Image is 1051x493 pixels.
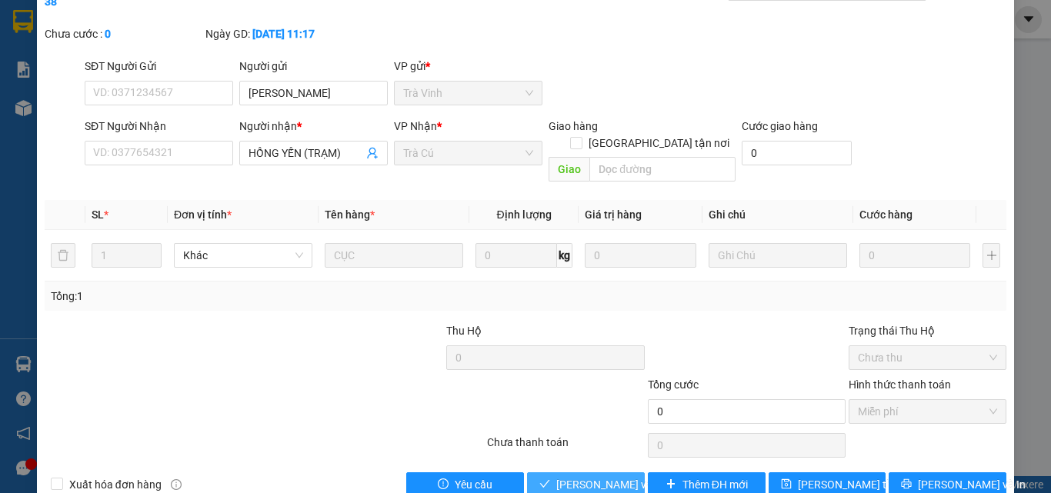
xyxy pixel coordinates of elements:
span: [GEOGRAPHIC_DATA] tận nơi [582,135,736,152]
span: Chưa thu [858,346,997,369]
div: SĐT Người Gửi [85,58,233,75]
span: exclamation-circle [438,478,449,491]
span: Giá trị hàng [585,208,642,221]
span: [PERSON_NAME] và In [918,476,1026,493]
span: VP Nhận [394,120,437,132]
input: Dọc đường [589,157,736,182]
div: VP gửi [394,58,542,75]
input: 0 [859,243,970,268]
span: check [539,478,550,491]
span: [PERSON_NAME] thay đổi [798,476,921,493]
span: Cước hàng [859,208,913,221]
span: Trà Vinh [403,82,533,105]
input: 0 [585,243,696,268]
span: Thêm ĐH mới [682,476,748,493]
span: Thu Hộ [446,325,482,337]
div: Người nhận [239,118,388,135]
span: info-circle [171,479,182,490]
div: Ngày GD: [205,25,363,42]
span: Trà Cú [403,142,533,165]
label: Hình thức thanh toán [849,378,951,391]
span: SL [92,208,104,221]
span: [PERSON_NAME] và Giao hàng [556,476,704,493]
span: Miễn phí [858,400,997,423]
span: Tên hàng [325,208,375,221]
span: Định lượng [496,208,551,221]
span: plus [666,478,676,491]
span: Yêu cầu [455,476,492,493]
div: Chưa cước : [45,25,202,42]
span: Đơn vị tính [174,208,232,221]
span: kg [557,243,572,268]
input: Cước giao hàng [742,141,852,165]
div: SĐT Người Nhận [85,118,233,135]
th: Ghi chú [702,200,853,230]
input: Ghi Chú [709,243,847,268]
span: Giao [549,157,589,182]
span: user-add [366,147,379,159]
span: Tổng cước [648,378,699,391]
div: Trạng thái Thu Hộ [849,322,1006,339]
label: Cước giao hàng [742,120,818,132]
div: Chưa thanh toán [485,434,646,461]
b: 0 [105,28,111,40]
div: Người gửi [239,58,388,75]
span: Xuất hóa đơn hàng [63,476,168,493]
span: printer [901,478,912,491]
span: save [781,478,792,491]
button: delete [51,243,75,268]
div: Tổng: 1 [51,288,407,305]
span: Giao hàng [549,120,598,132]
span: Khác [183,244,303,267]
b: [DATE] 11:17 [252,28,315,40]
button: plus [983,243,1000,268]
input: VD: Bàn, Ghế [325,243,463,268]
